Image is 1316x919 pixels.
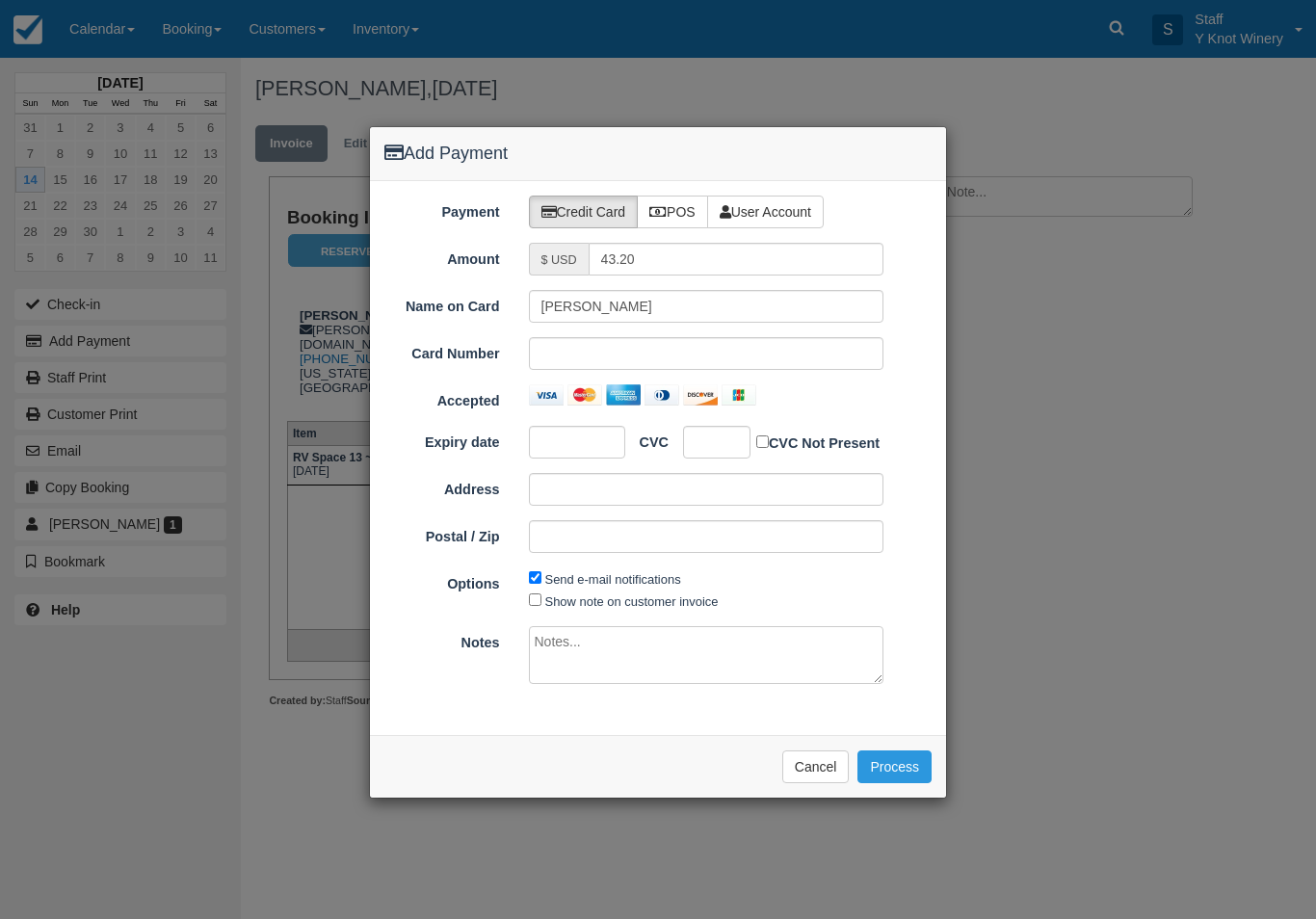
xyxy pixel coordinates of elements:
label: Payment [370,196,514,223]
label: Show note on customer invoice [545,594,719,609]
label: Address [370,473,514,500]
button: Cancel [782,750,850,783]
h4: Add Payment [384,142,932,167]
label: Send e-mail notifications [545,572,681,587]
label: Name on Card [370,290,514,317]
label: Postal / Zip [370,520,514,547]
label: Amount [370,243,514,270]
label: Options [370,567,514,594]
label: POS [637,196,708,228]
label: CVC [625,426,669,453]
small: $ USD [541,253,577,267]
label: Notes [370,626,514,653]
button: Process [857,750,932,783]
label: Expiry date [370,426,514,453]
input: Valid amount required. [589,243,884,276]
label: Accepted [370,384,514,411]
label: Credit Card [529,196,639,228]
label: Card Number [370,337,514,364]
label: CVC Not Present [756,432,880,454]
input: CVC Not Present [756,435,769,448]
label: User Account [707,196,824,228]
